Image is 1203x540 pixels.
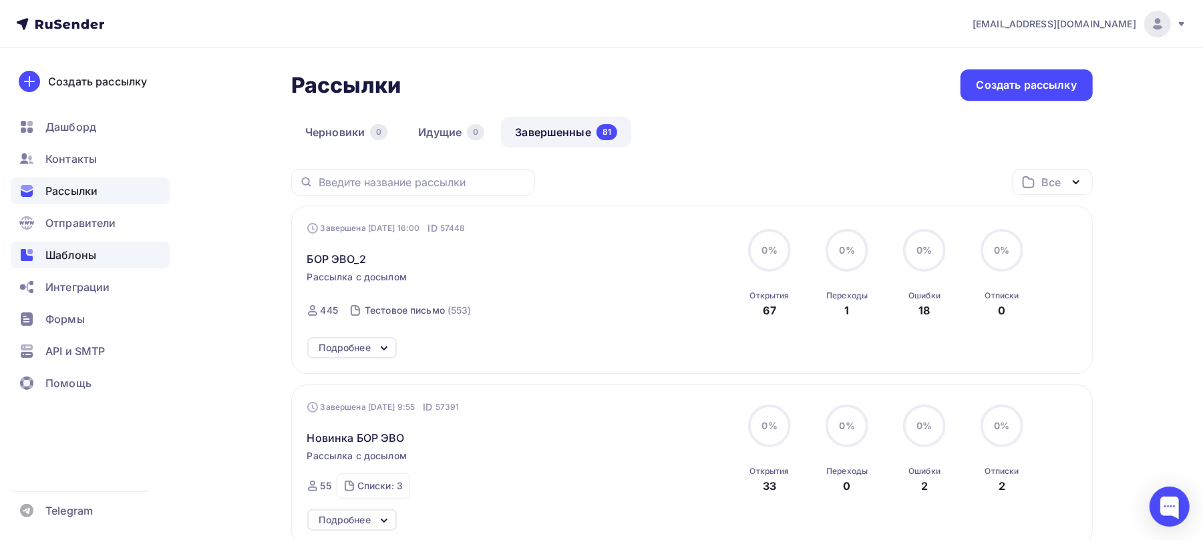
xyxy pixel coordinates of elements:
[762,420,778,431] span: 0%
[307,449,407,463] span: Рассылка с досылом
[917,244,932,256] span: 0%
[596,124,617,140] div: 81
[501,117,631,148] a: Завершенные81
[45,375,92,391] span: Помощь
[985,290,1019,301] div: Отписки
[307,222,466,235] div: Завершена [DATE] 16:00
[45,247,96,263] span: Шаблоны
[985,466,1019,477] div: Отписки
[307,400,460,414] div: Завершена [DATE] 9:55
[436,400,460,414] span: 57391
[321,304,338,317] div: 445
[321,479,331,493] div: 55
[11,242,170,268] a: Шаблоны
[973,17,1136,31] span: [EMAIL_ADDRESS][DOMAIN_NAME]
[307,251,366,267] span: БОР ЭВО_2
[45,279,110,295] span: Интеграции
[319,512,371,528] div: Подробнее
[908,290,940,301] div: Ошибки
[370,124,387,140] div: 0
[977,77,1077,93] div: Создать рассылку
[45,503,93,519] span: Telegram
[363,300,473,321] a: Тестовое письмо (553)
[11,146,170,172] a: Контакты
[307,430,405,446] span: Новинка БОР ЭВО
[917,420,932,431] span: 0%
[45,343,105,359] span: API и SMTP
[319,175,527,190] input: Введите название рассылки
[750,466,790,477] div: Открытия
[357,479,403,493] div: Списки: 3
[826,466,868,477] div: Переходы
[999,478,1005,494] div: 2
[45,183,98,199] span: Рассылки
[763,478,776,494] div: 33
[973,11,1187,37] a: [EMAIL_ADDRESS][DOMAIN_NAME]
[291,117,401,148] a: Черновики0
[995,244,1010,256] span: 0%
[1012,169,1093,195] button: Все
[840,420,855,431] span: 0%
[467,124,484,140] div: 0
[750,290,790,301] div: Открытия
[423,400,432,414] span: ID
[763,302,776,318] div: 67
[844,478,851,494] div: 0
[428,222,438,235] span: ID
[840,244,855,256] span: 0%
[845,302,850,318] div: 1
[48,73,147,89] div: Создать рассылку
[921,478,928,494] div: 2
[999,302,1006,318] div: 0
[45,215,116,231] span: Отправители
[762,244,778,256] span: 0%
[908,466,940,477] div: Ошибки
[995,420,1010,431] span: 0%
[45,119,96,135] span: Дашборд
[919,302,930,318] div: 18
[440,222,466,235] span: 57448
[826,290,868,301] div: Переходы
[11,306,170,332] a: Формы
[11,210,170,236] a: Отправители
[365,304,445,317] div: Тестовое письмо
[11,113,170,140] a: Дашборд
[319,340,371,356] div: Подробнее
[45,151,97,167] span: Контакты
[1042,174,1061,190] div: Все
[448,304,472,317] div: (553)
[291,72,401,99] h2: Рассылки
[404,117,498,148] a: Идущие0
[45,311,85,327] span: Формы
[11,178,170,204] a: Рассылки
[307,270,407,284] span: Рассылка с досылом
